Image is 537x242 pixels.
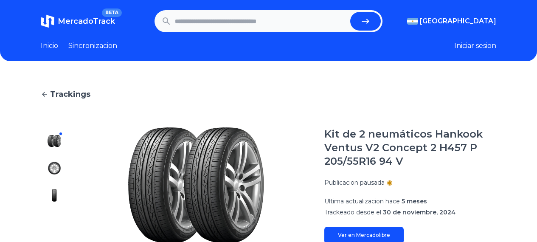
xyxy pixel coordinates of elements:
span: Ultima actualizacion hace [324,197,400,205]
a: MercadoTrackBETA [41,14,115,28]
span: 5 meses [402,197,427,205]
button: Iniciar sesion [454,41,496,51]
button: [GEOGRAPHIC_DATA] [407,16,496,26]
p: Publicacion pausada [324,178,385,187]
a: Sincronizacion [68,41,117,51]
span: BETA [102,8,122,17]
img: Kit de 2 neumáticos Hankook Ventus V2 Concept 2 H457 P 205/55R16 94 V [48,189,61,202]
h1: Kit de 2 neumáticos Hankook Ventus V2 Concept 2 H457 P 205/55R16 94 V [324,127,496,168]
a: Inicio [41,41,58,51]
img: Kit de 2 neumáticos Hankook Ventus V2 Concept 2 H457 P 205/55R16 94 V [48,134,61,148]
span: [GEOGRAPHIC_DATA] [420,16,496,26]
a: Trackings [41,88,496,100]
img: Kit de 2 neumáticos Hankook Ventus V2 Concept 2 H457 P 205/55R16 94 V [48,216,61,229]
img: Kit de 2 neumáticos Hankook Ventus V2 Concept 2 H457 P 205/55R16 94 V [48,161,61,175]
span: 30 de noviembre, 2024 [383,208,455,216]
span: Trackings [50,88,90,100]
span: Trackeado desde el [324,208,381,216]
img: Argentina [407,18,418,25]
span: MercadoTrack [58,17,115,26]
img: MercadoTrack [41,14,54,28]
